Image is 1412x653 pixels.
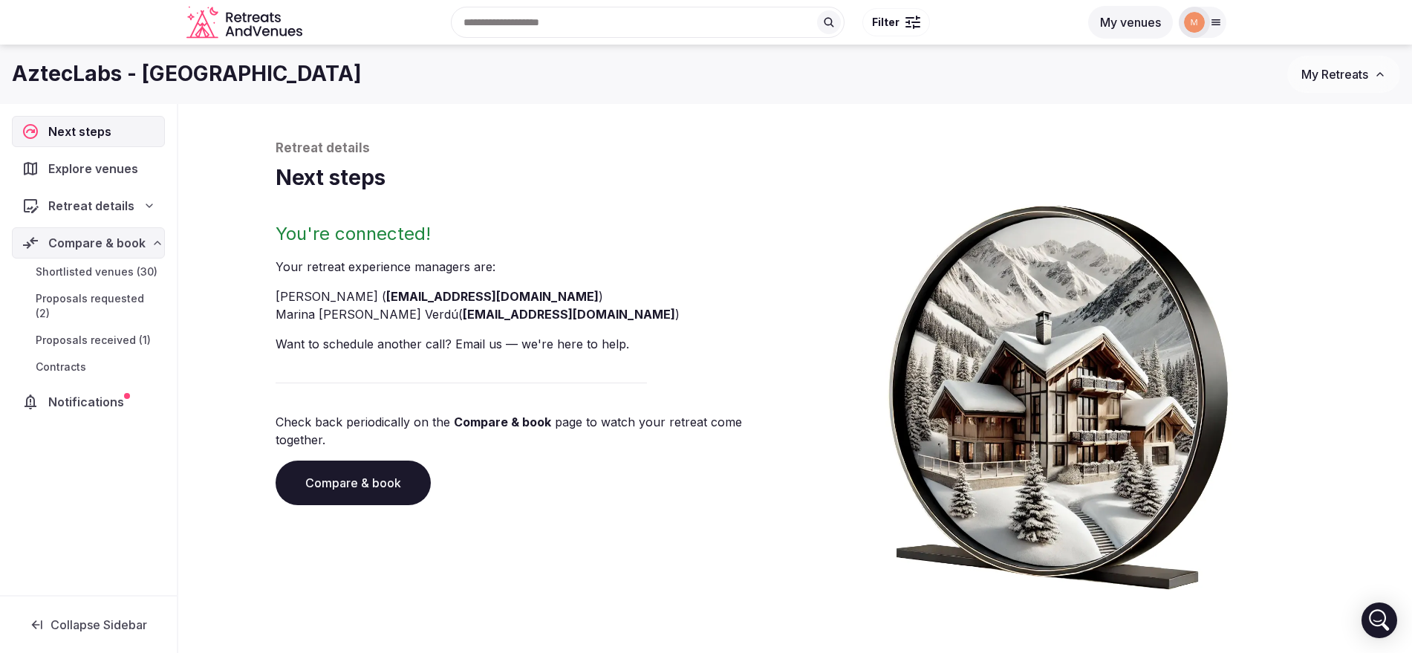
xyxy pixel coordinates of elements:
a: Visit the homepage [186,6,305,39]
span: Proposals requested (2) [36,291,159,321]
span: Next steps [48,123,117,140]
a: Next steps [12,116,165,147]
p: Want to schedule another call? Email us — we're here to help. [276,335,790,353]
button: My Retreats [1287,56,1400,93]
a: My venues [1088,15,1173,30]
span: Contracts [36,360,86,374]
p: Retreat details [276,140,1315,157]
img: Winter chalet retreat in picture frame [861,192,1256,590]
svg: Retreats and Venues company logo [186,6,305,39]
span: My Retreats [1301,67,1368,82]
span: Proposals received (1) [36,333,151,348]
a: Explore venues [12,153,165,184]
a: Notifications [12,386,165,418]
a: Proposals requested (2) [12,288,165,324]
a: [EMAIL_ADDRESS][DOMAIN_NAME] [386,289,599,304]
a: [EMAIL_ADDRESS][DOMAIN_NAME] [463,307,675,322]
span: Filter [872,15,899,30]
span: Notifications [48,393,130,411]
span: Shortlisted venues (30) [36,264,157,279]
a: Proposals received (1) [12,330,165,351]
div: Open Intercom Messenger [1361,602,1397,638]
p: Your retreat experience manager s are : [276,258,790,276]
span: Collapse Sidebar [51,617,147,632]
a: Shortlisted venues (30) [12,261,165,282]
h1: AztecLabs - [GEOGRAPHIC_DATA] [12,59,362,88]
button: Collapse Sidebar [12,608,165,641]
h1: Next steps [276,163,1315,192]
p: Check back periodically on the page to watch your retreat come together. [276,413,790,449]
span: Compare & book [48,234,146,252]
button: My venues [1088,6,1173,39]
span: Retreat details [48,197,134,215]
li: [PERSON_NAME] ( ) [276,287,790,305]
a: Compare & book [454,415,551,429]
li: Marina [PERSON_NAME] Verdú ( ) [276,305,790,323]
h2: You're connected! [276,222,790,246]
a: Contracts [12,357,165,377]
a: Compare & book [276,461,431,505]
span: Explore venues [48,160,144,178]
img: marina [1184,12,1205,33]
button: Filter [862,8,930,36]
